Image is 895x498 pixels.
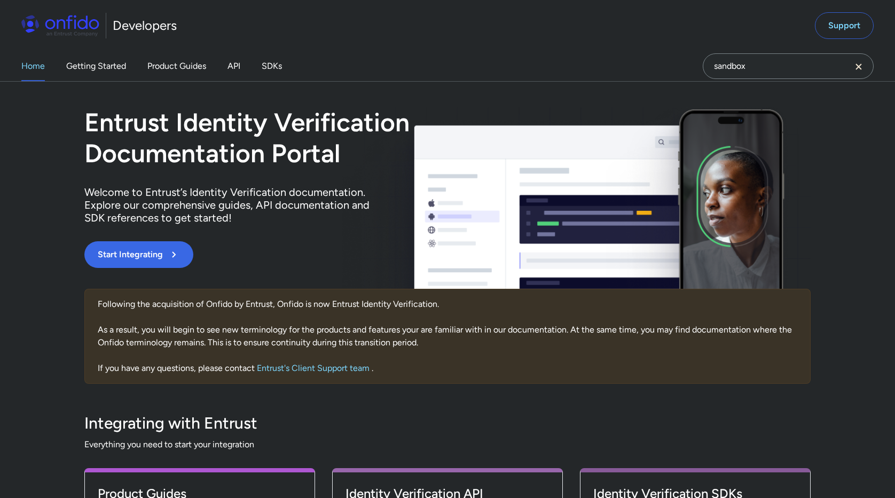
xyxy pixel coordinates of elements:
[84,289,811,384] div: Following the acquisition of Onfido by Entrust, Onfido is now Entrust Identity Verification. As a...
[257,363,372,373] a: Entrust's Client Support team
[21,51,45,81] a: Home
[852,60,865,73] svg: Clear search field button
[84,107,593,169] h1: Entrust Identity Verification Documentation Portal
[84,241,593,268] a: Start Integrating
[84,413,811,434] h3: Integrating with Entrust
[815,12,874,39] a: Support
[227,51,240,81] a: API
[113,17,177,34] h1: Developers
[262,51,282,81] a: SDKs
[84,438,811,451] span: Everything you need to start your integration
[84,186,383,224] p: Welcome to Entrust’s Identity Verification documentation. Explore our comprehensive guides, API d...
[84,241,193,268] button: Start Integrating
[66,51,126,81] a: Getting Started
[703,53,874,79] input: Onfido search input field
[21,15,99,36] img: Onfido Logo
[147,51,206,81] a: Product Guides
